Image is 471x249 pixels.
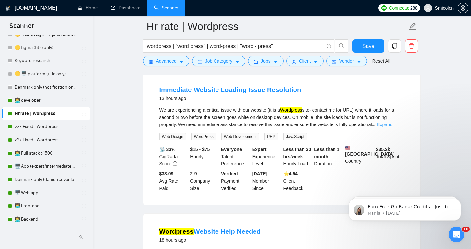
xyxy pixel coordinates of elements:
[221,171,238,176] b: Verified
[273,59,278,64] span: caret-down
[283,133,307,140] span: JavaScript
[81,177,87,182] span: holder
[189,170,220,192] div: Company Size
[15,81,77,94] a: Denmark only (notification only)
[235,59,240,64] span: caret-down
[79,233,85,240] span: double-left
[405,43,418,49] span: delete
[81,164,87,169] span: holder
[409,22,417,31] span: edit
[159,106,405,128] div: We are experiencing a critical issue with our website (it is a site- contact me for URL) where it...
[15,67,77,81] a: 🟡 🖥️ platform (title only)
[282,170,313,192] div: Client Feedback
[15,186,77,199] a: 🖥️ Web app
[251,170,282,192] div: Member Since
[15,213,77,226] a: 👨‍💻 Backend
[159,228,194,235] mark: Wordpress
[251,146,282,167] div: Experience Level
[345,146,395,157] b: [GEOGRAPHIC_DATA]
[375,146,406,167] div: Total Spent
[81,137,87,143] span: holder
[462,227,470,232] span: 10
[220,170,251,192] div: Payment Verified
[362,42,374,50] span: Save
[81,85,87,90] span: holder
[221,147,242,152] b: Everyone
[252,171,267,176] b: [DATE]
[158,146,189,167] div: GigRadar Score
[248,56,284,66] button: folderJobscaret-down
[389,4,409,12] span: Connects:
[280,107,302,113] mark: Wordpress
[179,59,184,64] span: caret-down
[339,57,354,65] span: Vendor
[405,39,418,53] button: delete
[339,185,471,231] iframe: Intercom notifications message
[313,59,318,64] span: caret-down
[381,5,387,11] img: upwork-logo.png
[205,57,232,65] span: Job Category
[78,5,98,11] a: homeHome
[81,111,87,116] span: holder
[313,146,344,167] div: Duration
[198,59,202,64] span: bars
[261,57,271,65] span: Jobs
[326,56,367,66] button: idcardVendorcaret-down
[15,199,77,213] a: 👨‍💻 Frontend
[15,120,77,133] a: >2k Fixed | Wordpress
[149,59,153,64] span: setting
[335,43,348,49] span: search
[156,57,177,65] span: Advanced
[292,59,296,64] span: user
[388,39,401,53] button: copy
[335,39,348,53] button: search
[81,71,87,77] span: holder
[15,147,77,160] a: 👨‍💻 Full stack >1500
[410,4,417,12] span: 288
[254,59,258,64] span: folder
[173,161,177,166] span: info-circle
[29,25,114,31] p: Message from Mariia, sent 6w ago
[15,94,77,107] a: 👨‍💻 developer
[15,54,77,67] a: Keyword research
[332,59,336,64] span: idcard
[158,170,189,192] div: Avg Rate Paid
[159,86,301,93] a: Immediate Website Loading Issue Resolution
[154,5,178,11] a: searchScanner
[159,94,301,102] div: 13 hours ago
[6,3,10,14] img: logo
[4,21,39,35] span: Scanner
[81,217,87,222] span: holder
[111,5,141,11] a: dashboardDashboard
[426,6,430,10] span: user
[372,122,376,127] span: ...
[81,124,87,129] span: holder
[352,39,384,53] button: Save
[388,43,401,49] span: copy
[147,42,324,50] input: Search Freelance Jobs...
[81,151,87,156] span: holder
[190,147,210,152] b: $15 - $75
[449,227,464,242] iframe: Intercom live chat
[357,59,361,64] span: caret-down
[376,147,390,152] b: $ 35.2k
[191,133,216,140] span: WordPress
[15,41,77,54] a: 🟡 figma (title only)
[458,3,468,13] button: setting
[159,147,176,152] b: 📡 33%
[282,146,313,167] div: Hourly Load
[81,190,87,196] span: holder
[15,173,77,186] a: Denmark only (danish cover letter)
[264,133,278,140] span: PHP
[327,44,331,48] span: info-circle
[458,5,468,11] span: setting
[299,57,311,65] span: Client
[81,58,87,63] span: holder
[314,147,339,159] b: Less than 1 month
[15,160,77,173] a: 🖥️ App (expert/intermediate only) co. size (min3k)
[283,147,311,159] b: Less than 30 hrs/week
[159,228,261,235] a: WordpressWebsite Help Needed
[286,56,324,66] button: userClientcaret-down
[159,171,174,176] b: $33.09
